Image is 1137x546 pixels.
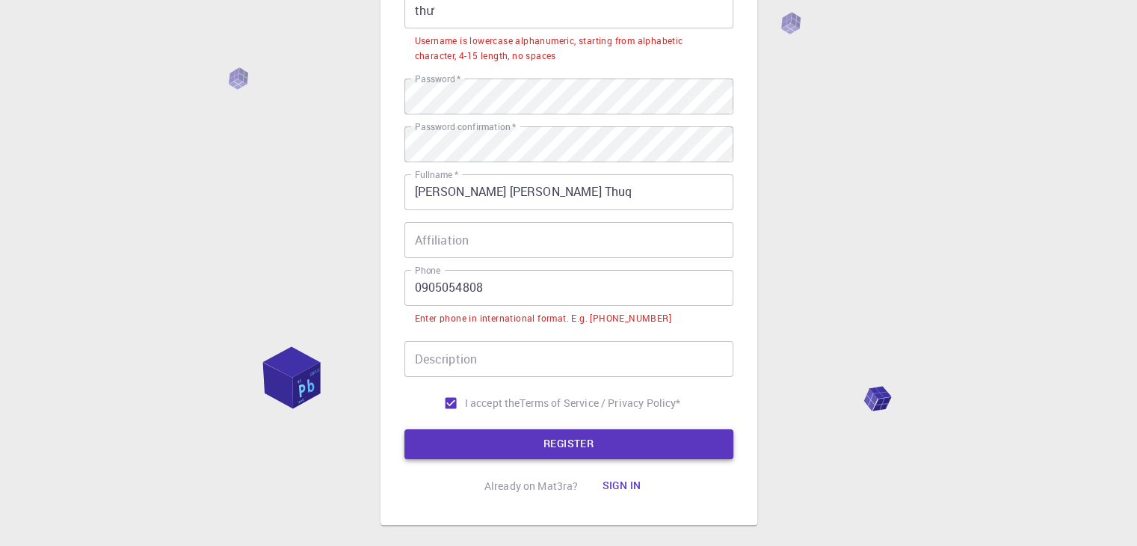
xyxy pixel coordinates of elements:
label: Password [415,73,460,85]
button: REGISTER [404,429,733,459]
span: I accept the [465,396,520,411]
label: Fullname [415,168,458,181]
button: Sign in [590,471,653,501]
div: Username is lowercase alphanumeric, starting from alphabetic character, 4-15 length, no spaces [415,34,723,64]
p: Terms of Service / Privacy Policy * [520,396,680,411]
label: Password confirmation [415,120,516,133]
a: Terms of Service / Privacy Policy* [520,396,680,411]
p: Already on Mat3ra? [484,479,579,494]
label: Phone [415,264,440,277]
div: Enter phone in international format. E.g. [PHONE_NUMBER] [415,311,671,326]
